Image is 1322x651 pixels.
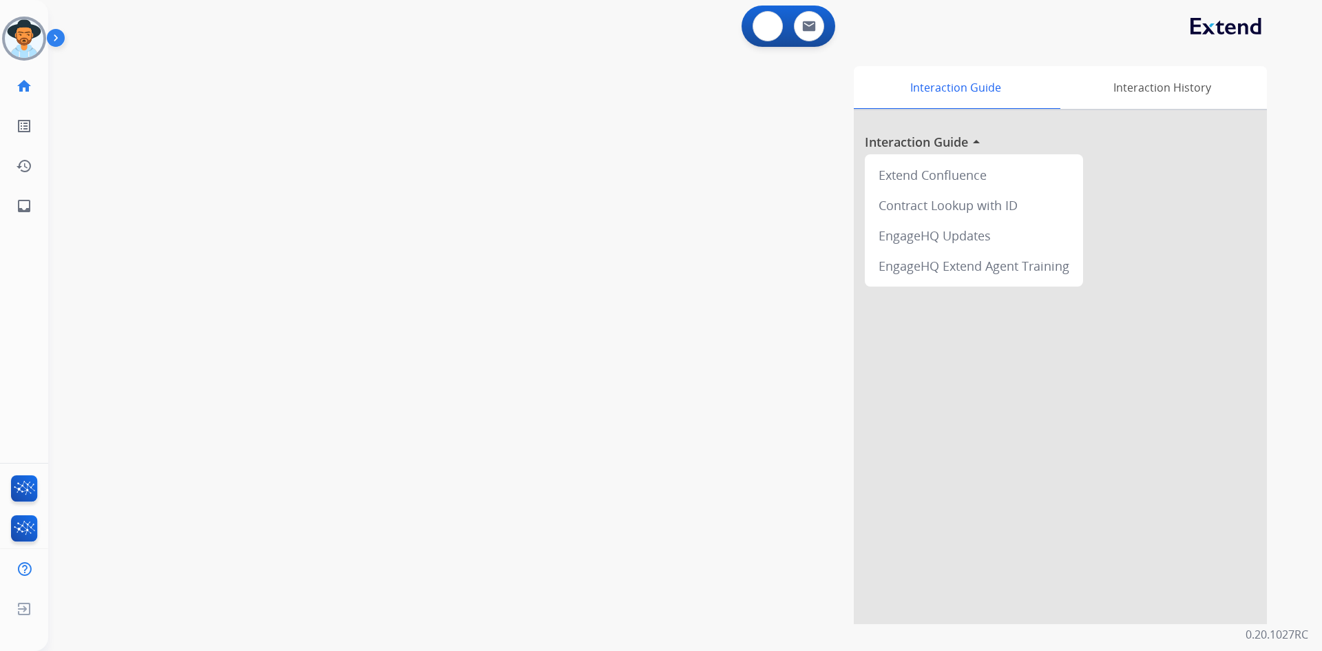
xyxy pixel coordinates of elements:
div: EngageHQ Updates [870,220,1078,251]
div: Contract Lookup with ID [870,190,1078,220]
mat-icon: inbox [16,198,32,214]
mat-icon: history [16,158,32,174]
mat-icon: home [16,78,32,94]
div: Extend Confluence [870,160,1078,190]
p: 0.20.1027RC [1246,626,1308,643]
img: avatar [5,19,43,58]
mat-icon: list_alt [16,118,32,134]
div: EngageHQ Extend Agent Training [870,251,1078,281]
div: Interaction Guide [854,66,1057,109]
div: Interaction History [1057,66,1267,109]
